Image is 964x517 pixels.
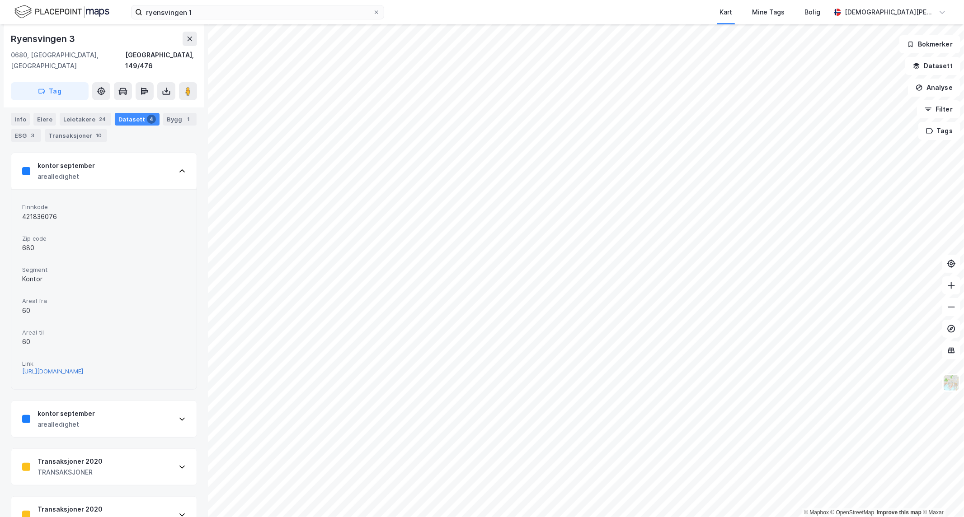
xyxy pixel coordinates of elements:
a: Improve this map [877,509,922,516]
div: Kart [719,7,732,18]
iframe: Chat Widget [919,474,964,517]
div: 4 [147,115,156,124]
button: Tag [11,82,89,100]
div: 421836076 [22,211,186,222]
div: 60 [22,305,186,316]
div: 3 [28,131,38,140]
div: Mine Tags [752,7,785,18]
div: Kontrollprogram for chat [919,474,964,517]
div: Transaksjoner 2020 [38,456,103,467]
div: Eiere [33,113,56,126]
div: Ryensvingen 3 [11,32,76,46]
span: Zip code [22,235,186,242]
span: Segment [22,266,186,274]
div: arealledighet [38,419,95,430]
button: Bokmerker [899,35,960,53]
span: Areal fra [22,297,186,305]
span: Link [22,360,186,368]
img: logo.f888ab2527a4732fd821a326f86c7f29.svg [14,4,109,20]
div: Bygg [163,113,197,126]
div: Leietakere [60,113,111,126]
div: 10 [94,131,103,140]
div: TRANSAKSJONER [38,467,103,478]
div: Info [11,113,30,126]
div: Datasett [115,113,160,126]
div: [GEOGRAPHIC_DATA], 149/476 [125,50,197,71]
div: Kontor [22,274,186,284]
div: 0680, [GEOGRAPHIC_DATA], [GEOGRAPHIC_DATA] [11,50,125,71]
button: Tags [918,122,960,140]
button: Datasett [905,57,960,75]
img: Z [943,374,960,391]
div: kontor september [38,160,95,171]
div: kontor september [38,408,95,419]
button: Filter [917,100,960,118]
div: ESG [11,129,41,142]
div: arealledighet [38,171,95,182]
div: Bolig [804,7,820,18]
a: OpenStreetMap [831,509,875,516]
div: Transaksjoner 2020 [38,504,103,515]
a: Mapbox [804,509,829,516]
span: Finnkode [22,203,186,211]
div: 60 [22,336,186,347]
div: Transaksjoner [45,129,107,142]
button: [URL][DOMAIN_NAME] [22,368,83,375]
div: 24 [97,115,108,124]
input: Søk på adresse, matrikkel, gårdeiere, leietakere eller personer [142,5,373,19]
div: 1 [184,115,193,124]
span: Areal til [22,329,186,336]
button: Analyse [908,79,960,97]
div: 680 [22,242,186,253]
div: [DEMOGRAPHIC_DATA][PERSON_NAME] [845,7,935,18]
